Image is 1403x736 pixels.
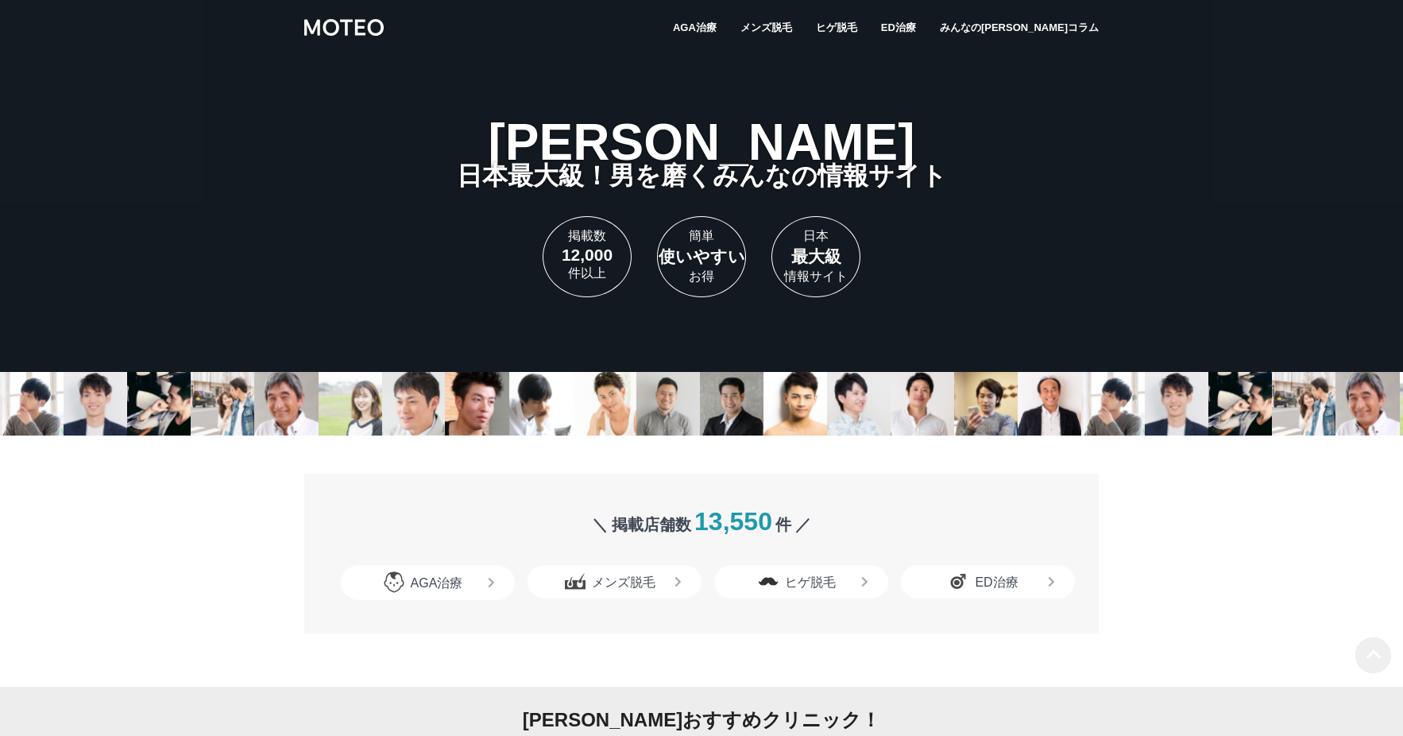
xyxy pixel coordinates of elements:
[740,22,792,33] span: メンズ脱毛
[694,507,772,536] span: 13,550
[328,507,1075,537] p: ＼ 掲載店舗数 件 ／
[881,22,916,33] span: ED治療
[528,565,701,598] a: メンズ脱毛
[714,565,888,598] a: ヒゲ脱毛
[758,571,779,591] img: ヒゲ脱毛
[673,19,717,36] a: AGA治療
[565,571,586,591] img: メンズ脱毛
[543,246,631,265] span: 12,000
[816,22,857,33] span: ヒゲ脱毛
[1355,637,1391,673] img: PAGE UP
[12,707,1391,733] h2: [PERSON_NAME]おすすめクリニック！
[901,565,1075,598] a: ED治療
[384,571,404,593] img: AGA治療
[657,216,746,297] div: 簡単 お得
[940,19,1099,36] a: みんなの[PERSON_NAME]コラム
[740,19,792,36] a: メンズ脱毛
[948,571,968,591] img: ED治療
[881,19,916,36] a: ED治療
[816,19,857,36] a: ヒゲ脱毛
[772,246,860,268] span: 最大級
[658,246,745,268] span: 使いやすい
[341,565,515,600] a: AGA治療
[940,22,1099,33] span: みんなの[PERSON_NAME]コラム
[673,22,717,33] span: AGA治療
[304,17,384,37] img: MOTEO
[771,216,860,297] div: 日本 情報サイト
[543,216,632,297] div: 掲載数 件以上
